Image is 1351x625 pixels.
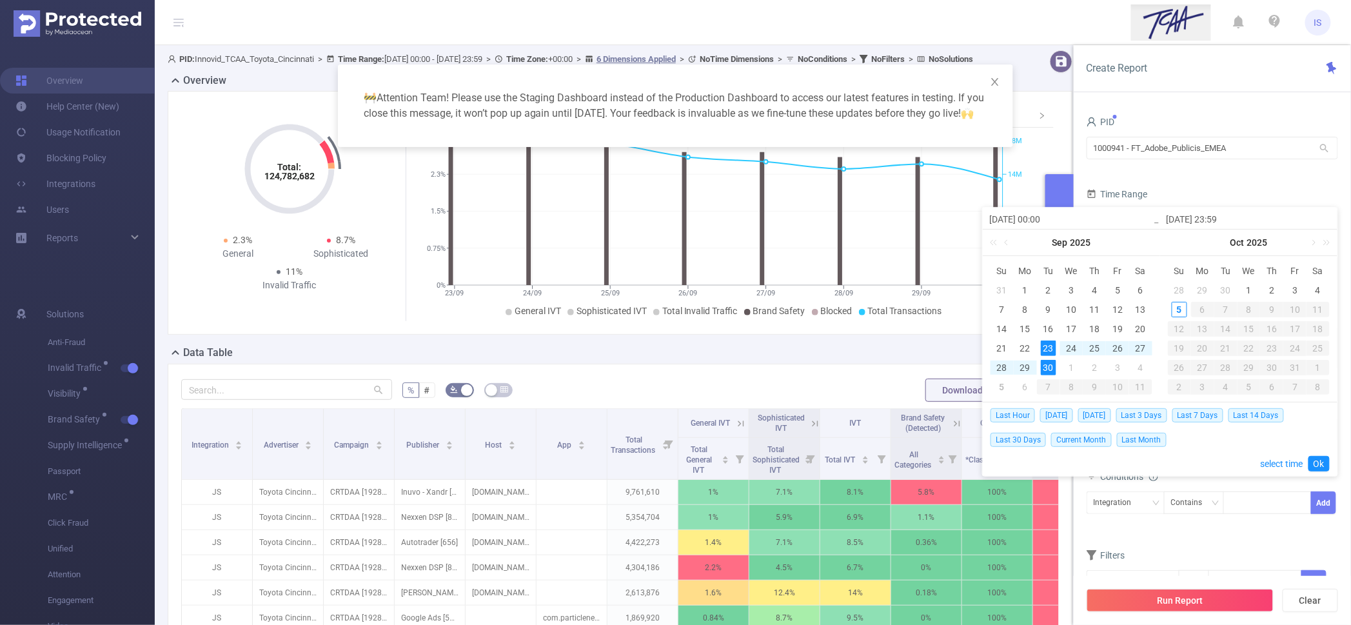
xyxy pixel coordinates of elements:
[1307,265,1330,277] span: Sa
[1168,360,1191,375] div: 26
[1060,358,1083,377] td: October 1, 2025
[1191,377,1214,397] td: November 3, 2025
[1094,492,1141,513] div: Integration
[1260,339,1283,358] td: October 23, 2025
[1260,358,1283,377] td: October 30, 2025
[1083,339,1106,358] td: September 25, 2025
[1051,433,1112,447] span: Current Month
[1060,300,1083,319] td: September 10, 2025
[1283,358,1307,377] td: October 31, 2025
[1037,300,1060,319] td: September 9, 2025
[990,77,1000,87] i: icon: close
[1191,321,1214,337] div: 13
[1171,492,1212,513] div: Contains
[1228,408,1284,422] span: Last 14 Days
[977,64,1013,101] button: Close
[1307,230,1319,255] a: Next month (PageDown)
[1014,265,1037,277] span: Mo
[1129,358,1152,377] td: October 4, 2025
[1195,283,1210,298] div: 29
[1129,379,1152,395] div: 11
[991,319,1014,339] td: September 14, 2025
[1260,341,1283,356] div: 23
[1283,360,1307,375] div: 31
[1168,377,1191,397] td: November 2, 2025
[1014,339,1037,358] td: September 22, 2025
[1238,300,1261,319] td: October 8, 2025
[1063,360,1079,375] div: 1
[1106,377,1129,397] td: October 10, 2025
[1087,589,1274,612] button: Run Report
[1238,358,1261,377] td: October 29, 2025
[991,408,1035,422] span: Last Hour
[1168,281,1191,300] td: September 28, 2025
[1191,341,1214,356] div: 20
[1087,302,1102,317] div: 11
[1041,321,1056,337] div: 16
[1214,341,1238,356] div: 21
[1260,319,1283,339] td: October 16, 2025
[1214,321,1238,337] div: 14
[1116,408,1167,422] span: Last 3 Days
[1110,302,1125,317] div: 12
[1214,360,1238,375] div: 28
[1069,230,1092,255] a: 2025
[1014,261,1037,281] th: Mon
[1087,550,1125,561] span: Filters
[1168,358,1191,377] td: October 26, 2025
[1133,341,1149,356] div: 27
[994,341,1010,356] div: 21
[1283,589,1338,612] button: Clear
[1168,261,1191,281] th: Sun
[1238,341,1261,356] div: 22
[1001,230,1013,255] a: Previous month (PageUp)
[1167,212,1331,227] input: End date
[1238,302,1261,317] div: 8
[1238,360,1261,375] div: 29
[1283,377,1307,397] td: November 7, 2025
[994,283,1010,298] div: 31
[1168,339,1191,358] td: October 19, 2025
[1168,341,1191,356] div: 19
[991,377,1014,397] td: October 5, 2025
[1307,261,1330,281] th: Sat
[1316,230,1333,255] a: Next year (Control + right)
[1172,302,1187,317] div: 5
[1106,379,1129,395] div: 10
[1214,377,1238,397] td: November 4, 2025
[1110,360,1125,375] div: 3
[1083,358,1106,377] td: October 2, 2025
[1172,408,1223,422] span: Last 7 Days
[1133,360,1149,375] div: 4
[1191,281,1214,300] td: September 29, 2025
[1014,319,1037,339] td: September 15, 2025
[1087,321,1102,337] div: 18
[1037,319,1060,339] td: September 16, 2025
[1037,377,1060,397] td: October 7, 2025
[1018,283,1033,298] div: 1
[1087,62,1148,74] span: Create Report
[1063,341,1079,356] div: 24
[1168,300,1191,319] td: October 5, 2025
[1133,302,1149,317] div: 13
[1307,302,1330,317] div: 11
[1186,571,1199,592] div: ≥
[1037,379,1060,395] div: 7
[1311,491,1336,514] button: Add
[1087,341,1102,356] div: 25
[1129,300,1152,319] td: September 13, 2025
[1040,408,1073,422] span: [DATE]
[1283,281,1307,300] td: October 3, 2025
[1041,360,1056,375] div: 30
[1083,281,1106,300] td: September 4, 2025
[1260,261,1283,281] th: Thu
[1307,300,1330,319] td: October 11, 2025
[1260,321,1283,337] div: 16
[1129,281,1152,300] td: September 6, 2025
[1018,341,1033,356] div: 22
[1041,302,1056,317] div: 9
[1238,379,1261,395] div: 5
[994,360,1010,375] div: 28
[1191,358,1214,377] td: October 27, 2025
[991,339,1014,358] td: September 21, 2025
